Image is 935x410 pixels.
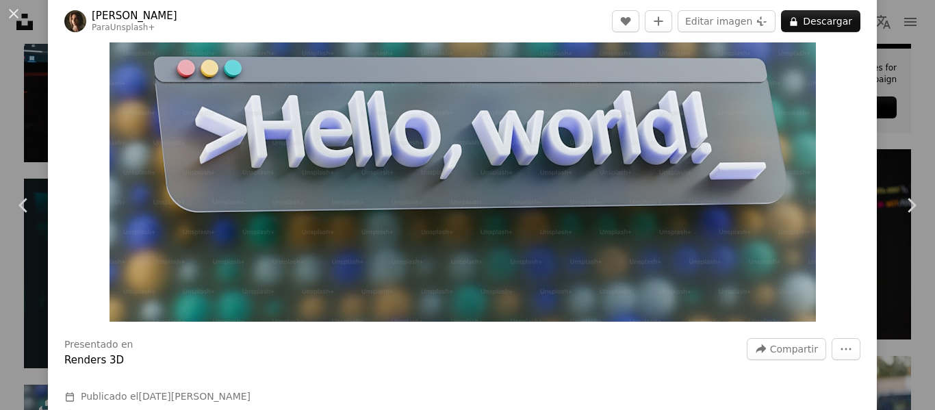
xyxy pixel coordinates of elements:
[612,10,639,32] button: Me gusta
[138,391,251,402] time: 30 de mayo de 2023, 4:30:05 GMT-5
[832,338,860,360] button: Más acciones
[92,23,177,34] div: Para
[64,10,86,32] img: Ve al perfil de Alex Shuper
[110,23,155,32] a: Unsplash+
[64,338,133,352] h3: Presentado en
[64,354,124,366] a: Renders 3D
[92,9,177,23] a: [PERSON_NAME]
[747,338,826,360] button: Compartir esta imagen
[887,140,935,271] a: Siguiente
[781,10,860,32] button: Descargar
[81,391,251,402] span: Publicado el
[770,339,818,359] span: Compartir
[645,10,672,32] button: Añade a la colección
[678,10,776,32] button: Editar imagen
